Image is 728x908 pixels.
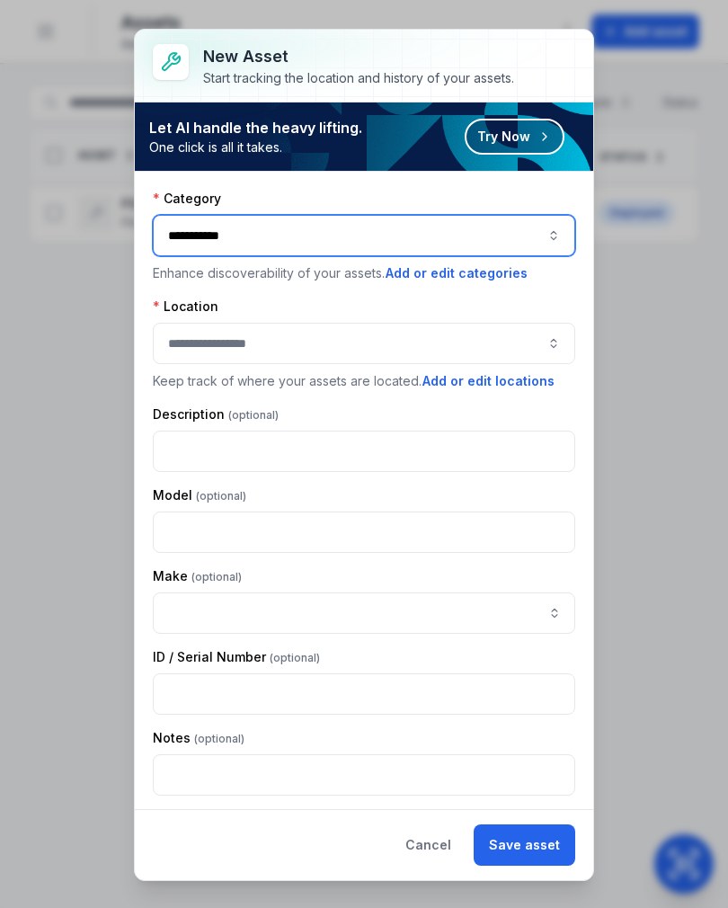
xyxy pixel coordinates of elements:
button: Save asset [474,824,575,866]
button: Add or edit locations [422,371,555,391]
label: ID / Serial Number [153,648,320,666]
p: Enhance discoverability of your assets. [153,263,575,283]
label: Make [153,567,242,585]
label: Model [153,486,246,504]
p: Keep track of where your assets are located. [153,371,575,391]
label: Category [153,190,221,208]
h3: New asset [203,44,514,69]
button: Add or edit categories [385,263,528,283]
label: Description [153,405,279,423]
label: Location [153,298,218,316]
input: asset-add:cf[ca1b6296-9635-4ae3-ae60-00faad6de89d]-label [153,592,575,634]
label: Notes [153,729,244,747]
strong: Let AI handle the heavy lifting. [149,117,362,138]
div: Start tracking the location and history of your assets. [203,69,514,87]
button: Try Now [465,119,564,155]
span: One click is all it takes. [149,138,362,156]
button: Cancel [390,824,466,866]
